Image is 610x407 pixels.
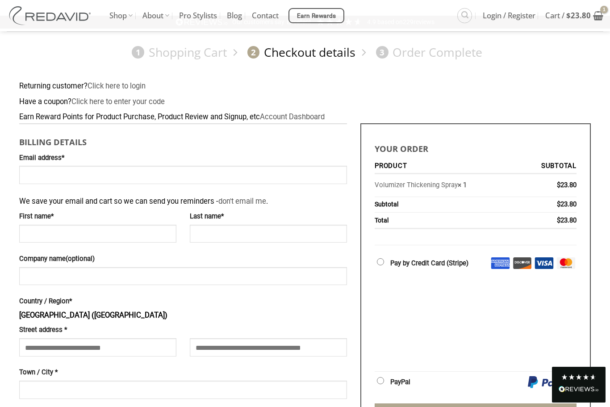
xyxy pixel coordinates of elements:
[19,131,347,148] h3: Billing details
[243,45,355,60] a: 2Checkout details
[552,367,606,403] div: Read All Reviews
[375,213,518,229] th: Total
[19,254,347,264] label: Company name
[132,46,144,59] span: 1
[491,257,510,269] img: Amex
[375,197,518,213] th: Subtotal
[556,257,576,269] img: Mastercard
[19,311,167,319] strong: [GEOGRAPHIC_DATA] ([GEOGRAPHIC_DATA])
[528,376,577,389] img: PayPal
[7,6,96,25] img: REDAVID Salon Products | United States
[535,257,554,269] img: Visa
[513,257,532,269] img: Discover
[19,38,591,67] nav: Checkout steps
[66,255,95,263] span: (optional)
[518,159,577,175] th: Subtotal
[260,113,325,121] a: Account Dashboard
[557,181,560,189] span: $
[247,46,260,59] span: 2
[559,384,599,396] div: Read All Reviews
[457,8,472,23] a: Search
[88,82,146,90] a: Click here to login
[19,191,268,208] span: We save your email and cart so we can send you reminders - .
[559,386,599,392] img: REVIEWS.io
[557,200,577,208] bdi: 23.80
[19,96,591,108] div: Have a coupon?
[557,216,577,224] bdi: 23.80
[19,296,347,307] label: Country / Region
[561,373,597,381] div: 4.8 Stars
[458,181,467,189] strong: × 1
[19,80,591,92] div: Returning customer?
[566,10,591,21] bdi: 23.80
[19,367,347,378] label: Town / City
[71,97,165,106] a: Enter your coupon code
[19,325,176,336] label: Street address
[190,211,347,222] label: Last name
[566,10,571,21] span: $
[545,4,591,27] span: Cart /
[19,111,591,123] div: Earn Reward Points for Product Purchase, Product Review and Signup, etc
[557,181,577,189] bdi: 23.80
[390,259,468,267] label: Pay by Credit Card (Stripe)
[557,200,560,208] span: $
[483,4,535,27] span: Login / Register
[128,45,227,60] a: 1Shopping Cart
[19,211,176,222] label: First name
[375,138,577,155] h3: Your order
[218,197,266,206] a: don't email me
[19,153,347,164] label: Email address
[297,11,336,21] span: Earn Rewards
[288,8,344,23] a: Earn Rewards
[375,174,518,197] td: Volumizer Thickening Spray
[373,269,575,361] iframe: Secure payment input frame
[557,216,560,224] span: $
[375,159,518,175] th: Product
